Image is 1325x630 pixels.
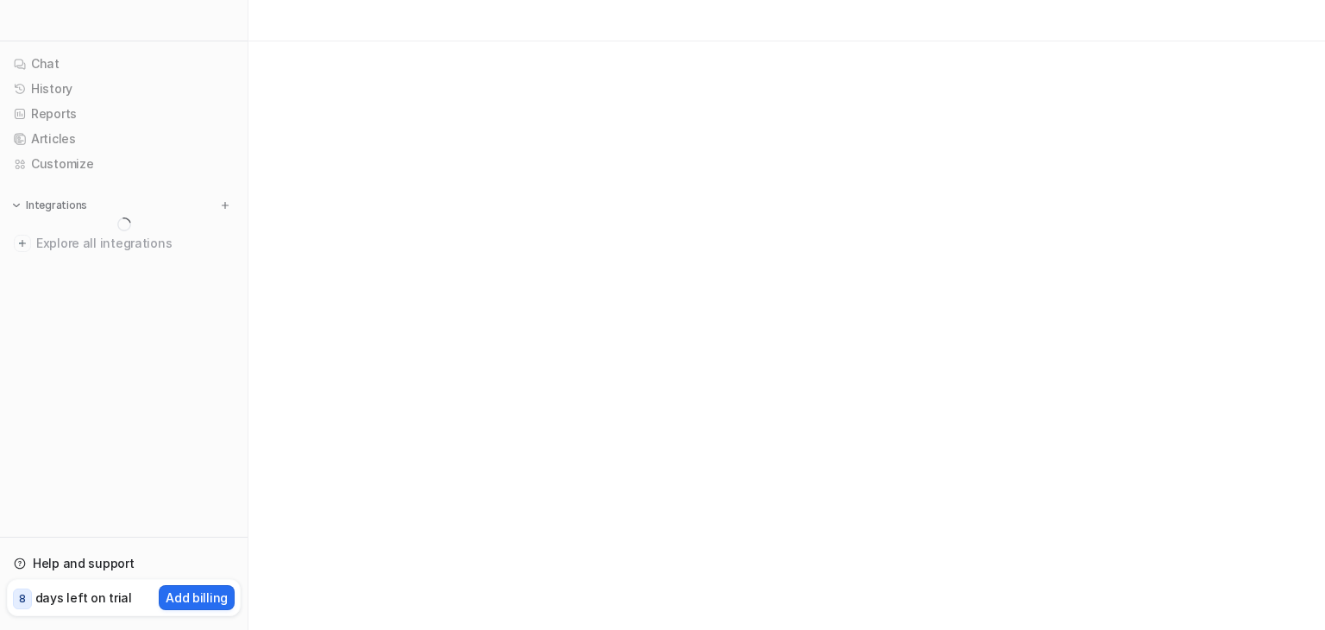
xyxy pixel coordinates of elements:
p: days left on trial [35,589,132,607]
a: Explore all integrations [7,231,241,255]
a: Customize [7,152,241,176]
span: Explore all integrations [36,230,234,257]
a: Chat [7,52,241,76]
img: expand menu [10,199,22,211]
img: explore all integrations [14,235,31,252]
a: Articles [7,127,241,151]
p: 8 [19,591,26,607]
img: menu_add.svg [219,199,231,211]
a: Help and support [7,551,241,576]
p: Add billing [166,589,228,607]
p: Integrations [26,198,87,212]
button: Add billing [159,585,235,610]
a: History [7,77,241,101]
a: Reports [7,102,241,126]
button: Integrations [7,197,92,214]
